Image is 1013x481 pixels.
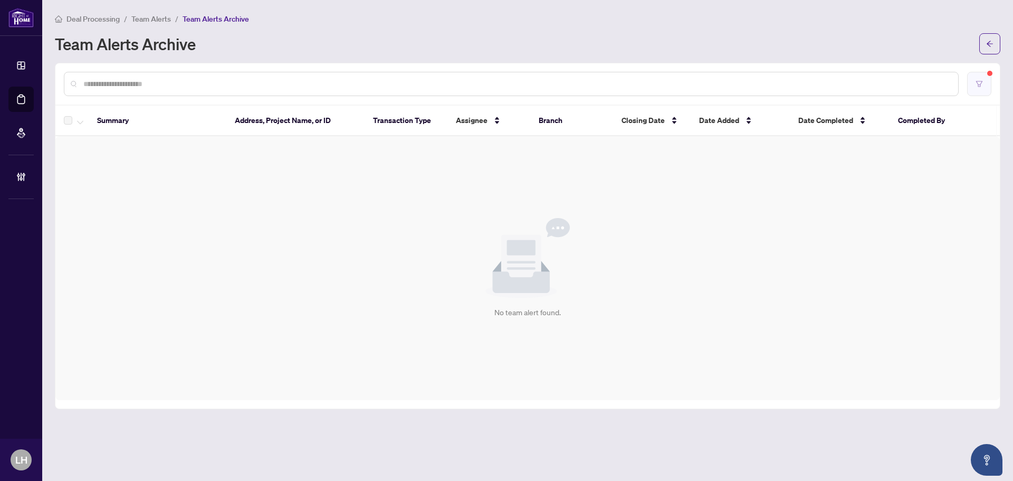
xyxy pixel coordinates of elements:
li: / [124,13,127,25]
th: Completed By [890,106,989,136]
span: Assignee [456,115,488,126]
th: Closing Date [613,106,691,136]
span: home [55,15,62,23]
img: logo [8,8,34,27]
span: filter [976,80,983,88]
span: arrow-left [986,40,993,48]
li: / [175,13,178,25]
span: Team Alerts Archive [183,14,249,24]
span: Closing Date [622,115,665,126]
span: Date Added [699,115,739,126]
span: Deal Processing [66,14,120,24]
img: Null State Icon [485,218,570,298]
div: No team alert found. [494,307,561,318]
th: Branch [530,106,613,136]
button: Open asap [971,444,1002,476]
h1: Team Alerts Archive [55,35,196,52]
button: filter [967,72,991,96]
span: LH [15,452,27,467]
th: Summary [89,106,227,136]
th: Assignee [447,106,530,136]
span: Date Completed [798,115,853,126]
th: Date Completed [790,106,889,136]
span: Team Alerts [131,14,171,24]
th: Transaction Type [365,106,447,136]
th: Date Added [691,106,790,136]
th: Address, Project Name, or ID [226,106,365,136]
